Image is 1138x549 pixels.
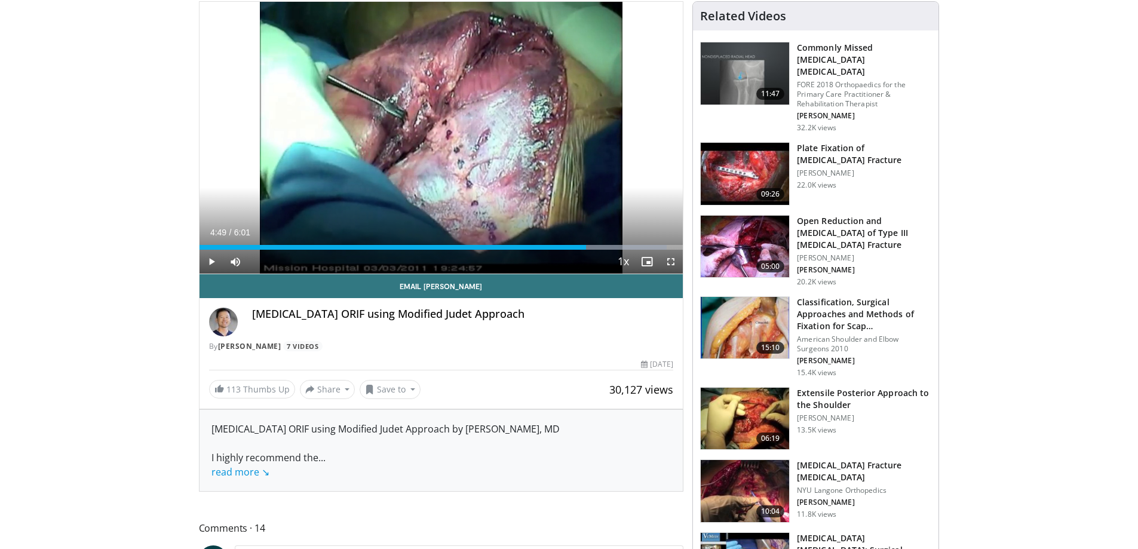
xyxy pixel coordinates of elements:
a: read more ↘ [211,465,269,479]
span: / [229,228,232,237]
p: 11.8K views [797,510,836,519]
span: 11:47 [756,88,785,100]
a: 15:10 Classification, Surgical Approaches and Methods of Fixation for Scap… American Shoulder and... [700,296,931,378]
h3: Extensile Posterior Approach to the Shoulder [797,387,931,411]
span: 05:00 [756,260,785,272]
p: 32.2K views [797,123,836,133]
span: ... [211,451,326,479]
span: 6:01 [234,228,250,237]
p: American Shoulder and Elbow Surgeons 2010 [797,335,931,354]
a: [PERSON_NAME] [218,341,281,351]
button: Playback Rate [611,250,635,274]
span: 113 [226,384,241,395]
img: Avatar [209,308,238,336]
span: 10:04 [756,505,785,517]
a: 10:04 [MEDICAL_DATA] Fracture [MEDICAL_DATA] NYU Langone Orthopedics [PERSON_NAME] 11.8K views [700,459,931,523]
a: 113 Thumbs Up [209,380,295,398]
span: 09:26 [756,188,785,200]
h3: Open Reduction and [MEDICAL_DATA] of Type III [MEDICAL_DATA] Fracture [797,215,931,251]
h3: Plate Fixation of [MEDICAL_DATA] Fracture [797,142,931,166]
p: 13.5K views [797,425,836,435]
button: Mute [223,250,247,274]
button: Fullscreen [659,250,683,274]
h3: [MEDICAL_DATA] Fracture [MEDICAL_DATA] [797,459,931,483]
a: 7 Videos [283,341,323,351]
img: 8a72b65a-0f28-431e-bcaf-e516ebdea2b0.150x105_q85_crop-smart_upscale.jpg [701,216,789,278]
a: Email [PERSON_NAME] [200,274,683,298]
h3: Classification, Surgical Approaches and Methods of Fixation for Scap… [797,296,931,332]
span: 06:19 [756,433,785,444]
span: 4:49 [210,228,226,237]
div: [MEDICAL_DATA] ORIF using Modified Judet Approach by [PERSON_NAME], MD I highly recommend the [211,422,671,479]
a: 06:19 Extensile Posterior Approach to the Shoulder [PERSON_NAME] 13.5K views [700,387,931,450]
p: 20.2K views [797,277,836,287]
p: FORE 2018 Orthopaedics for the Primary Care Practitioner & Rehabilitation Therapist [797,80,931,109]
p: [PERSON_NAME] [797,168,931,178]
img: Picture_4_42_2.png.150x105_q85_crop-smart_upscale.jpg [701,143,789,205]
button: Share [300,380,355,399]
img: marra_0_1.png.150x105_q85_crop-smart_upscale.jpg [701,297,789,359]
button: Enable picture-in-picture mode [635,250,659,274]
button: Play [200,250,223,274]
a: 11:47 Commonly Missed [MEDICAL_DATA] [MEDICAL_DATA] FORE 2018 Orthopaedics for the Primary Care P... [700,42,931,133]
div: Progress Bar [200,245,683,250]
video-js: Video Player [200,2,683,274]
p: [PERSON_NAME] [797,111,931,121]
a: 09:26 Plate Fixation of [MEDICAL_DATA] Fracture [PERSON_NAME] 22.0K views [700,142,931,206]
div: By [209,341,674,352]
h4: [MEDICAL_DATA] ORIF using Modified Judet Approach [252,308,674,321]
img: 62ee2ea4-b2af-4bbb-a20f-cc4cb1de2535.150x105_q85_crop-smart_upscale.jpg [701,388,789,450]
span: 15:10 [756,342,785,354]
h3: Commonly Missed [MEDICAL_DATA] [MEDICAL_DATA] [797,42,931,78]
p: NYU Langone Orthopedics [797,486,931,495]
p: [PERSON_NAME] [797,498,931,507]
div: [DATE] [641,359,673,370]
p: 15.4K views [797,368,836,378]
button: Save to [360,380,421,399]
a: 05:00 Open Reduction and [MEDICAL_DATA] of Type III [MEDICAL_DATA] Fracture [PERSON_NAME] [PERSON... [700,215,931,287]
p: [PERSON_NAME] [797,356,931,366]
span: Comments 14 [199,520,684,536]
h4: Related Videos [700,9,786,23]
p: [PERSON_NAME] [797,265,931,275]
img: YUAndpMCbXk_9hvX4xMDoxOjBzMTt2bJ.150x105_q85_crop-smart_upscale.jpg [701,460,789,522]
p: 22.0K views [797,180,836,190]
span: 30,127 views [609,382,673,397]
p: [PERSON_NAME] [797,413,931,423]
p: [PERSON_NAME] [797,253,931,263]
img: b2c65235-e098-4cd2-ab0f-914df5e3e270.150x105_q85_crop-smart_upscale.jpg [701,42,789,105]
